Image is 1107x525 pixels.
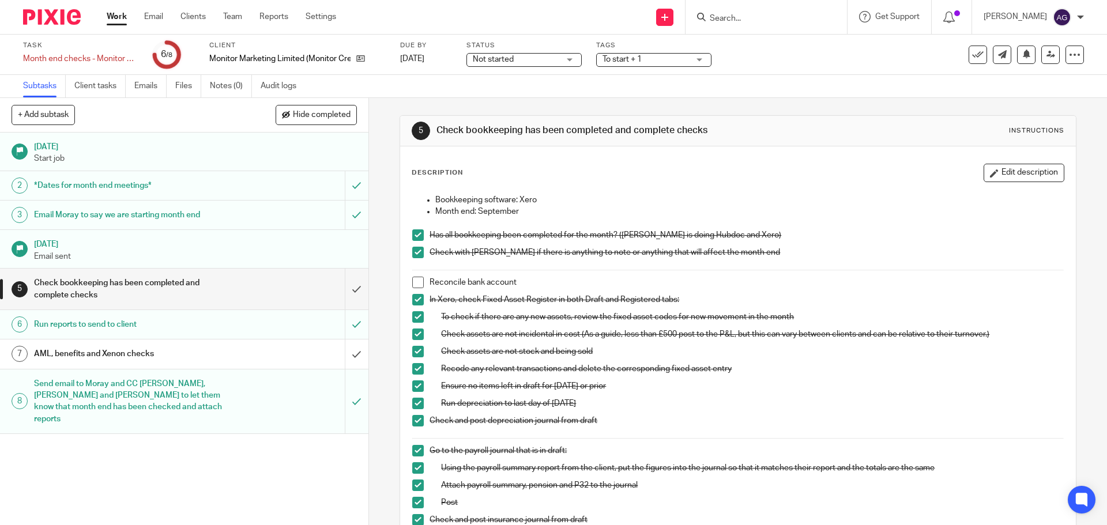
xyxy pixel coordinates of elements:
[709,14,812,24] input: Search
[435,194,1063,206] p: Bookkeeping software: Xero
[441,380,1063,392] p: Ensure no items left in draft for [DATE] or prior
[134,75,167,97] a: Emails
[441,398,1063,409] p: Run depreciation to last day of [DATE]
[441,363,1063,375] p: Recode any relevant transactions and delete the corresponding fixed asset entry
[441,497,1063,508] p: Post
[23,75,66,97] a: Subtasks
[430,247,1063,258] p: Check with [PERSON_NAME] if there is anything to note or anything that will affect the month end
[12,393,28,409] div: 8
[23,53,138,65] div: Month end checks - Monitor Creative - Xero - September 2025
[34,251,357,262] p: Email sent
[34,274,234,304] h1: Check bookkeeping has been completed and complete checks
[23,53,138,65] div: Month end checks - Monitor Creative - Xero - [DATE]
[223,11,242,22] a: Team
[596,41,711,50] label: Tags
[430,415,1063,426] p: Check and post depreciation journal from draft
[441,328,1063,340] p: Check assets are not incidental in cost (As a guide, less than £500 post to the P&L, but this can...
[34,138,357,153] h1: [DATE]
[34,153,357,164] p: Start job
[412,122,430,140] div: 5
[23,41,138,50] label: Task
[34,236,357,250] h1: [DATE]
[261,75,305,97] a: Audit logs
[144,11,163,22] a: Email
[875,13,920,21] span: Get Support
[412,168,463,177] p: Description
[473,55,514,63] span: Not started
[34,375,234,428] h1: Send email to Moray and CC [PERSON_NAME], [PERSON_NAME] and [PERSON_NAME] to let them know that m...
[430,277,1063,288] p: Reconcile bank account
[984,164,1064,182] button: Edit description
[435,206,1063,217] p: Month end: September
[210,75,252,97] a: Notes (0)
[23,9,81,25] img: Pixie
[34,177,234,194] h1: *Dates for month end meetings*
[430,445,1063,456] p: Go to the payroll journal that is in draft:
[441,311,1063,323] p: To check if there are any new assets, review the fixed asset codes for new movement in the month
[34,206,234,224] h1: Email Moray to say we are starting month end
[12,177,28,194] div: 2
[1009,126,1064,135] div: Instructions
[12,281,28,297] div: 5
[12,207,28,223] div: 3
[466,41,582,50] label: Status
[259,11,288,22] a: Reports
[603,55,642,63] span: To start + 1
[441,479,1063,491] p: Attach payroll summary, pension and P32 to the journal
[161,48,172,61] div: 6
[1053,8,1071,27] img: svg%3E
[34,316,234,333] h1: Run reports to send to client
[441,346,1063,357] p: Check assets are not stock and being sold
[34,345,234,362] h1: AML, benefits and Xenon checks
[12,316,28,333] div: 6
[166,52,172,58] small: /8
[441,462,1063,474] p: Using the payroll summary report from the client, put the figures into the journal so that it mat...
[175,75,201,97] a: Files
[74,75,126,97] a: Client tasks
[430,229,1063,241] p: Has all bookkeeping been completed for the month? ([PERSON_NAME] is doing Hubdoc and Xero)
[293,111,351,120] span: Hide completed
[984,11,1047,22] p: [PERSON_NAME]
[12,346,28,362] div: 7
[430,294,1063,305] p: In Xero, check Fixed Asset Register in both Draft and Registered tabs:
[209,41,386,50] label: Client
[209,53,351,65] p: Monitor Marketing Limited (Monitor Creative)
[12,105,75,124] button: + Add subtask
[400,55,424,63] span: [DATE]
[180,11,206,22] a: Clients
[400,41,452,50] label: Due by
[276,105,357,124] button: Hide completed
[107,11,127,22] a: Work
[306,11,336,22] a: Settings
[436,124,763,137] h1: Check bookkeeping has been completed and complete checks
